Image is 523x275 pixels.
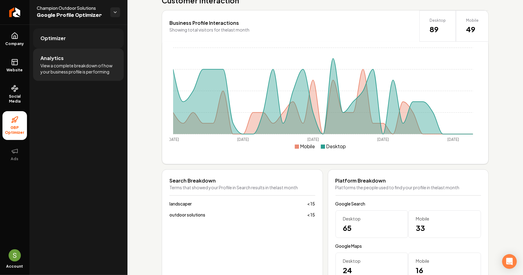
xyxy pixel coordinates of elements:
button: Ads [2,142,27,166]
span: Mobile [416,216,473,222]
span: Optimizer [40,35,66,42]
p: Showing total visitors for the last month [169,27,249,33]
tspan: [DATE] [447,137,459,142]
span: < 15 [307,201,315,207]
span: < 15 [307,212,315,218]
a: Social Media [2,80,27,109]
a: Company [2,27,27,51]
span: outdoor solutions [169,212,205,218]
span: Analytics [40,55,64,62]
span: Desktop [343,216,401,222]
span: View a complete breakdown of how your business profile is performing [40,62,116,75]
tspan: [DATE] [377,137,389,142]
p: Platforms the people used to find your profile in the last month [335,184,481,190]
span: Mobile [416,258,473,264]
img: Sales Champion [9,249,21,262]
span: Account [6,264,23,269]
span: 65 [343,223,401,233]
span: Desktop [430,18,446,23]
p: Terms that showed your Profile in Search results in the last month [169,184,315,190]
span: Search Breakdown [169,177,216,184]
span: Champion Outdoor Solutions [37,5,105,11]
span: landscaper [169,201,192,207]
span: Mobile [300,143,315,149]
a: Optimizer [33,28,124,48]
span: GBP Optimizer [2,125,27,135]
span: Desktop [343,258,401,264]
button: Open user button [9,249,21,262]
span: Desktop [326,143,346,149]
span: Company [3,41,27,46]
tspan: [DATE] [307,137,319,142]
span: Business Profile Interactions [169,20,239,26]
a: Website [2,54,27,77]
tspan: [DATE] [167,137,179,142]
span: Google Search [335,201,481,207]
tspan: [DATE] [237,137,249,142]
span: 49 [466,24,479,34]
span: 16 [416,265,473,275]
span: 24 [343,265,401,275]
span: Google Profile Optimizer [37,11,105,20]
div: Open Intercom Messenger [502,254,517,269]
span: Ads [9,156,21,161]
span: Mobile [466,18,479,23]
span: Platform Breakdown [335,177,386,184]
span: Social Media [2,94,27,104]
span: Website [4,68,25,73]
img: Rebolt Logo [9,7,21,17]
span: 33 [416,223,473,233]
span: 89 [430,24,446,34]
span: Google Maps [335,243,481,249]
